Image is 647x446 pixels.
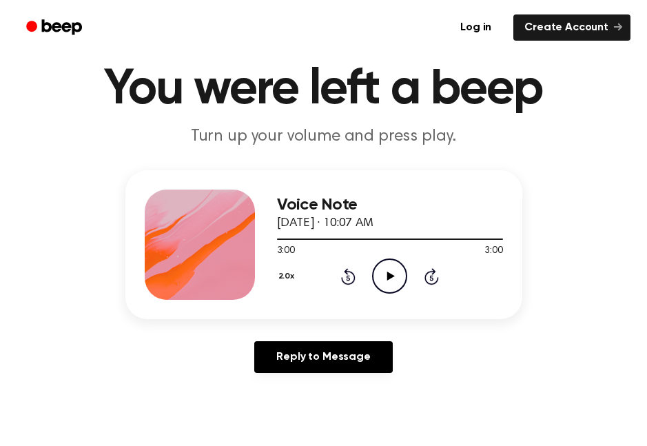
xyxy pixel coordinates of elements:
span: 3:00 [484,244,502,259]
a: Create Account [513,14,630,41]
span: 3:00 [277,244,295,259]
a: Log in [446,12,505,43]
h3: Voice Note [277,196,503,214]
h1: You were left a beep [17,65,630,114]
a: Beep [17,14,94,41]
p: Turn up your volume and press play. [59,125,588,148]
span: [DATE] · 10:07 AM [277,217,373,230]
a: Reply to Message [254,341,392,373]
button: 2.0x [277,265,300,288]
